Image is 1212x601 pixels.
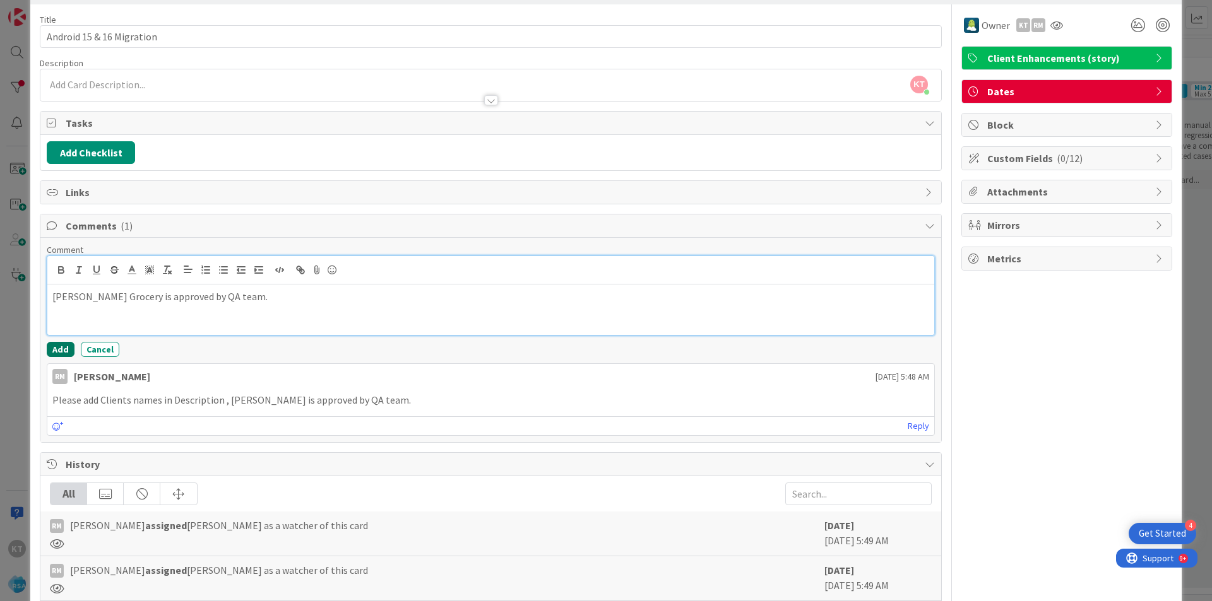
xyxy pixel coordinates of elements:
div: All [50,483,87,505]
span: Owner [982,18,1010,33]
button: Cancel [81,342,119,357]
span: History [66,457,918,472]
a: Reply [908,418,929,434]
div: 4 [1185,520,1196,531]
div: RM [50,564,64,578]
div: [DATE] 5:49 AM [824,518,932,549]
span: Dates [987,84,1149,99]
span: Description [40,57,83,69]
span: Attachments [987,184,1149,199]
b: assigned [145,564,187,576]
div: [DATE] 5:49 AM [824,563,932,594]
span: Metrics [987,251,1149,266]
span: [PERSON_NAME] [PERSON_NAME] as a watcher of this card [70,518,368,533]
span: Tasks [66,115,918,131]
span: Comments [66,218,918,233]
div: Get Started [1139,527,1186,540]
input: Search... [785,482,932,505]
span: Mirrors [987,218,1149,233]
b: [DATE] [824,564,854,576]
span: KT [910,76,928,93]
span: Block [987,117,1149,132]
div: KT [1016,18,1030,32]
div: RM [50,519,64,533]
button: Add [47,342,74,357]
span: [DATE] 5:48 AM [876,370,929,383]
img: RD [964,18,979,33]
div: Open Get Started checklist, remaining modules: 4 [1129,523,1196,544]
p: [PERSON_NAME] Grocery is approved by QA team. [52,289,929,304]
div: RM [1031,18,1045,32]
p: Please add Clients names in Description , [PERSON_NAME] is approved by QA team. [52,393,929,407]
span: Comment [47,244,83,255]
div: RM [52,369,68,384]
span: Support [27,2,57,17]
span: Client Enhancements (story) [987,50,1149,66]
button: Add Checklist [47,141,135,164]
span: Links [66,185,918,200]
label: Title [40,14,56,25]
input: type card name here... [40,25,942,48]
span: ( 1 ) [121,219,133,232]
b: [DATE] [824,519,854,532]
b: assigned [145,519,187,532]
span: ( 0/12 ) [1057,152,1083,165]
div: 9+ [64,5,70,15]
span: [PERSON_NAME] [PERSON_NAME] as a watcher of this card [70,563,368,578]
div: [PERSON_NAME] [74,369,150,384]
span: Custom Fields [987,151,1149,166]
